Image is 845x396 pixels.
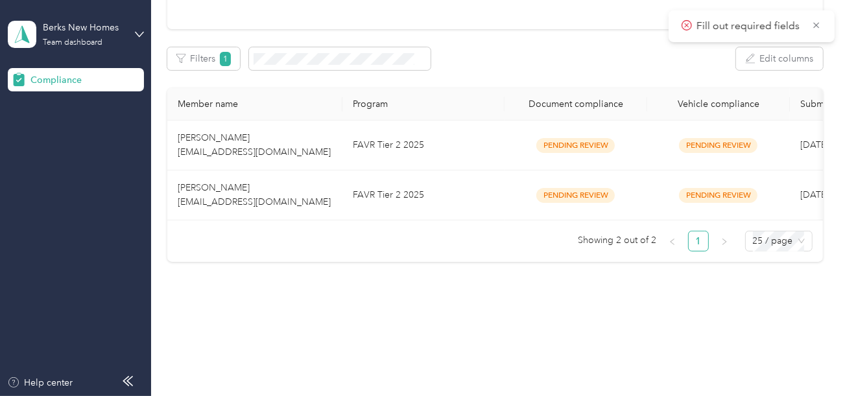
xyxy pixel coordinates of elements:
div: Berks New Homes [43,21,124,34]
span: Compliance [30,73,82,87]
button: Edit columns [736,47,823,70]
span: Pending Review [679,138,757,153]
button: right [714,231,735,251]
iframe: Everlance-gr Chat Button Frame [772,323,845,396]
button: left [662,231,683,251]
p: Fill out required fields [696,18,803,34]
th: Program [342,88,505,121]
td: FAVR Tier 2 2025 [342,170,505,220]
span: [PERSON_NAME] [EMAIL_ADDRESS][DOMAIN_NAME] [178,182,331,207]
td: FAVR Tier 2 2025 [342,121,505,170]
li: 1 [688,231,709,251]
span: left [669,238,676,246]
span: 1 [220,52,232,66]
span: [PERSON_NAME] [EMAIL_ADDRESS][DOMAIN_NAME] [178,132,331,157]
span: right [720,238,728,246]
button: Help center [7,376,73,390]
div: Team dashboard [43,39,102,47]
div: Page Size [745,231,813,251]
span: Pending Review [536,188,615,203]
button: Filters1 [167,47,241,70]
span: 25 / page [753,231,805,251]
span: Pending Review [536,138,615,153]
div: Document compliance [515,99,637,110]
span: Showing 2 out of 2 [578,231,657,250]
li: Next Page [714,231,735,251]
a: 1 [689,231,708,251]
div: Vehicle compliance [658,99,780,110]
span: Pending Review [679,188,757,203]
th: Member name [167,88,342,121]
li: Previous Page [662,231,683,251]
